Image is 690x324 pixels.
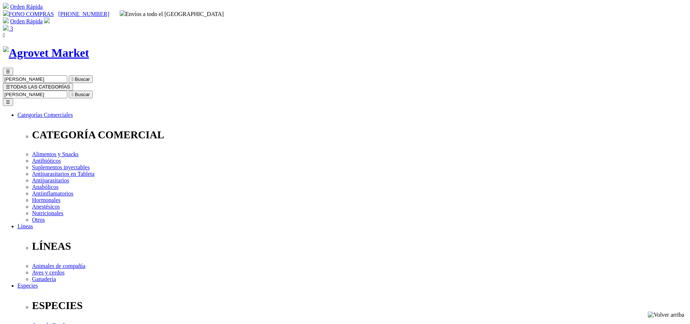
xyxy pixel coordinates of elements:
[3,98,13,106] button: ☰
[3,83,73,91] button: ☰TODAS LAS CATEGORÍAS
[17,282,38,289] a: Especies
[120,10,125,16] img: delivery-truck.svg
[648,312,684,318] img: Volver arriba
[3,25,9,31] img: shopping-bag.svg
[32,204,60,210] a: Anestésicos
[32,158,61,164] a: Antibióticos
[32,151,79,157] a: Alimentos y Snacks
[32,190,73,197] a: Antiinflamatorios
[32,269,64,276] a: Aves y cerdos
[32,276,56,282] a: Ganadería
[44,17,50,23] img: user.svg
[58,11,109,17] a: [PHONE_NUMBER]
[3,91,67,98] input: Buscar
[32,217,45,223] a: Otros
[72,92,73,97] i: 
[10,18,43,24] a: Orden Rápida
[3,25,13,32] a: 3
[10,4,43,10] a: Orden Rápida
[3,10,9,16] img: phone.svg
[3,75,67,83] input: Buscar
[69,91,93,98] button:  Buscar
[3,68,13,75] button: ☰
[3,17,9,23] img: shopping-cart.svg
[75,76,90,82] span: Buscar
[32,263,85,269] a: Animales de compañía
[17,112,73,118] a: Categorías Comerciales
[32,171,95,177] a: Antiparasitarios en Tableta
[10,25,13,32] span: 3
[32,197,60,203] a: Hormonales
[32,300,687,312] p: ESPECIES
[32,129,687,141] p: CATEGORÍA COMERCIAL
[32,184,59,190] a: Anabólicos
[17,223,33,229] a: Líneas
[6,69,10,74] span: ☰
[75,92,90,97] span: Buscar
[3,46,89,60] img: Agrovet Market
[32,177,69,183] a: Antiparasitarios
[72,76,73,82] i: 
[120,11,224,17] span: Envíos a todo el [GEOGRAPHIC_DATA]
[32,210,63,216] a: Nutricionales
[44,18,50,24] a: Acceda a su cuenta de cliente
[3,32,5,38] i: 
[32,164,90,170] a: Suplementos inyectables
[3,11,54,17] a: FONO COMPRAS
[3,3,9,9] img: shopping-cart.svg
[6,84,10,90] span: ☰
[32,240,687,252] p: LÍNEAS
[69,75,93,83] button:  Buscar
